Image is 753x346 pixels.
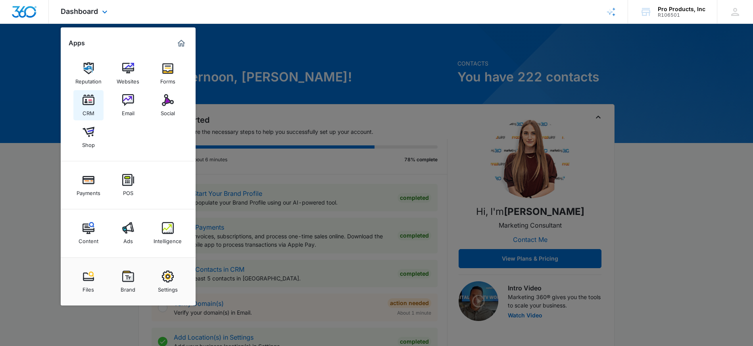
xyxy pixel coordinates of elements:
a: Intelligence [153,218,183,248]
a: Websites [113,58,143,89]
div: Email [122,106,134,116]
a: Settings [153,267,183,297]
a: Shop [73,122,104,152]
div: Brand [121,282,135,293]
div: Content [79,234,98,244]
div: Reputation [75,74,102,85]
a: Payments [73,170,104,200]
a: Reputation [73,58,104,89]
div: Files [83,282,94,293]
div: Ads [123,234,133,244]
h2: Apps [69,39,85,47]
div: Forms [160,74,175,85]
div: Settings [158,282,178,293]
div: Social [161,106,175,116]
div: POS [123,186,133,196]
a: Marketing 360® Dashboard [175,37,188,50]
a: Social [153,90,183,120]
div: Shop [82,138,95,148]
a: Brand [113,267,143,297]
div: account name [658,6,705,12]
div: Payments [77,186,100,196]
a: Files [73,267,104,297]
a: Forms [153,58,183,89]
a: Ads [113,218,143,248]
div: CRM [83,106,94,116]
a: POS [113,170,143,200]
a: Email [113,90,143,120]
a: Content [73,218,104,248]
div: Intelligence [154,234,182,244]
div: Websites [117,74,139,85]
a: CRM [73,90,104,120]
div: account id [658,12,705,18]
span: Dashboard [61,7,98,15]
